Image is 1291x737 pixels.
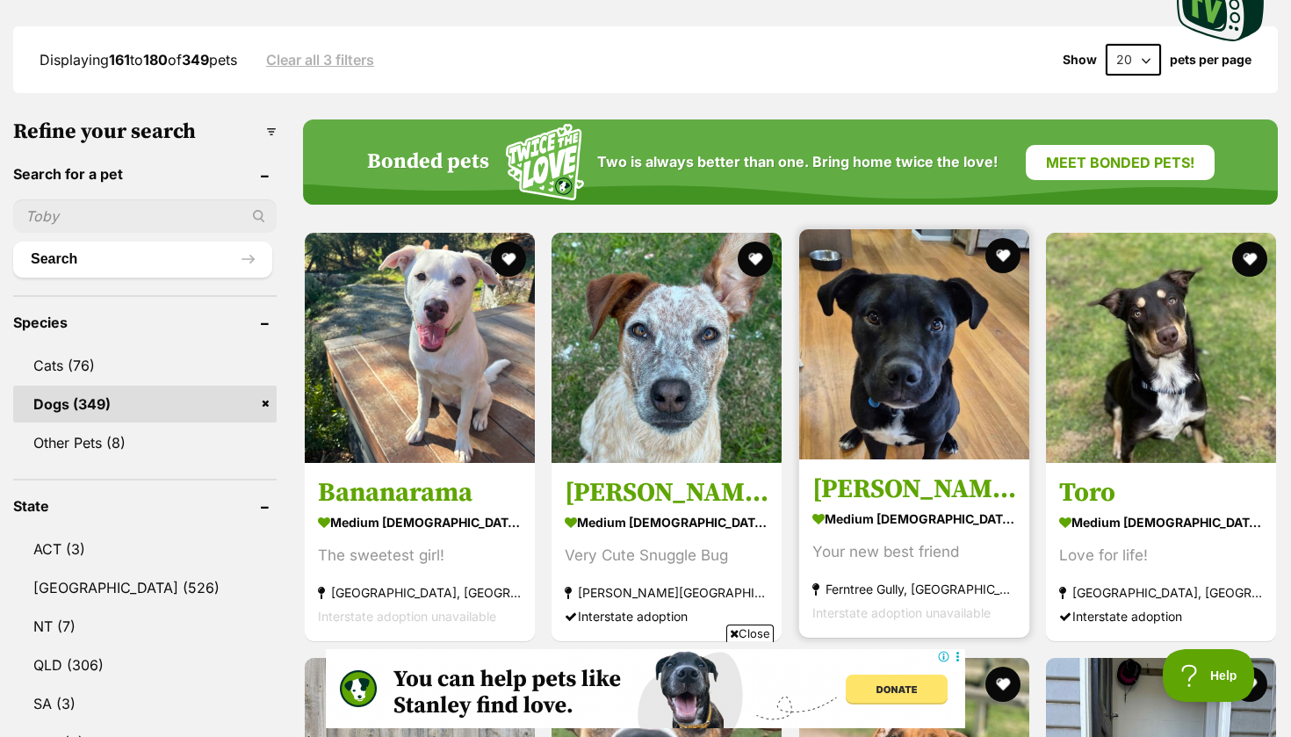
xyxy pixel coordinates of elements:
div: Interstate adoption [1059,604,1263,628]
span: Displaying to of pets [40,51,237,69]
a: Meet bonded pets! [1026,145,1215,180]
div: Very Cute Snuggle Bug [565,544,768,567]
button: favourite [985,667,1021,702]
strong: [GEOGRAPHIC_DATA], [GEOGRAPHIC_DATA] [318,581,522,604]
strong: [GEOGRAPHIC_DATA], [GEOGRAPHIC_DATA] [1059,581,1263,604]
header: Search for a pet [13,166,277,182]
h3: [PERSON_NAME] [565,476,768,509]
button: Search [13,242,272,277]
a: QLD (306) [13,647,277,683]
header: State [13,498,277,514]
input: Toby [13,199,277,233]
div: The sweetest girl! [318,544,522,567]
div: Love for life! [1059,544,1263,567]
h4: Bonded pets [367,150,489,175]
strong: medium [DEMOGRAPHIC_DATA] Dog [812,506,1016,531]
a: Dogs (349) [13,386,277,423]
strong: 180 [143,51,168,69]
a: Other Pets (8) [13,424,277,461]
button: favourite [1232,242,1267,277]
button: favourite [491,242,526,277]
strong: medium [DEMOGRAPHIC_DATA] Dog [318,509,522,535]
a: [GEOGRAPHIC_DATA] (526) [13,569,277,606]
h3: [PERSON_NAME] [812,473,1016,506]
button: favourite [739,242,774,277]
img: Bananarama - Labrador Retriever x Australian Kelpie Dog [305,233,535,463]
div: Interstate adoption [565,604,768,628]
a: [PERSON_NAME] medium [DEMOGRAPHIC_DATA] Dog Very Cute Snuggle Bug [PERSON_NAME][GEOGRAPHIC_DATA] ... [552,463,782,641]
strong: medium [DEMOGRAPHIC_DATA] Dog [1059,509,1263,535]
label: pets per page [1170,53,1251,67]
button: favourite [985,238,1021,273]
img: Toro - Australian Kelpie Dog [1046,233,1276,463]
strong: 161 [109,51,130,69]
button: favourite [1232,667,1267,702]
div: Your new best friend [812,540,1016,564]
span: Show [1063,53,1097,67]
iframe: Help Scout Beacon - Open [1163,649,1256,702]
a: ACT (3) [13,531,277,567]
a: Cats (76) [13,347,277,384]
h3: Refine your search [13,119,277,144]
span: Close [726,625,774,642]
a: Toro medium [DEMOGRAPHIC_DATA] Dog Love for life! [GEOGRAPHIC_DATA], [GEOGRAPHIC_DATA] Interstate... [1046,463,1276,641]
header: Species [13,314,277,330]
a: NT (7) [13,608,277,645]
a: Bananarama medium [DEMOGRAPHIC_DATA] Dog The sweetest girl! [GEOGRAPHIC_DATA], [GEOGRAPHIC_DATA] ... [305,463,535,641]
img: Charlie - Staffordshire Bull Terrier x Mixed breed Dog [799,229,1029,459]
strong: Ferntree Gully, [GEOGRAPHIC_DATA] [812,577,1016,601]
a: SA (3) [13,685,277,722]
h3: Bananarama [318,476,522,509]
iframe: Advertisement [326,649,965,728]
span: Two is always better than one. Bring home twice the love! [597,154,998,170]
a: Clear all 3 filters [266,52,374,68]
strong: medium [DEMOGRAPHIC_DATA] Dog [565,509,768,535]
img: Squiggle [506,124,584,200]
span: Interstate adoption unavailable [812,605,991,620]
h3: Toro [1059,476,1263,509]
img: Mason - Australian Cattle Dog [552,233,782,463]
strong: [PERSON_NAME][GEOGRAPHIC_DATA] [565,581,768,604]
span: Interstate adoption unavailable [318,609,496,624]
strong: 349 [182,51,209,69]
a: [PERSON_NAME] medium [DEMOGRAPHIC_DATA] Dog Your new best friend Ferntree Gully, [GEOGRAPHIC_DATA... [799,459,1029,638]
